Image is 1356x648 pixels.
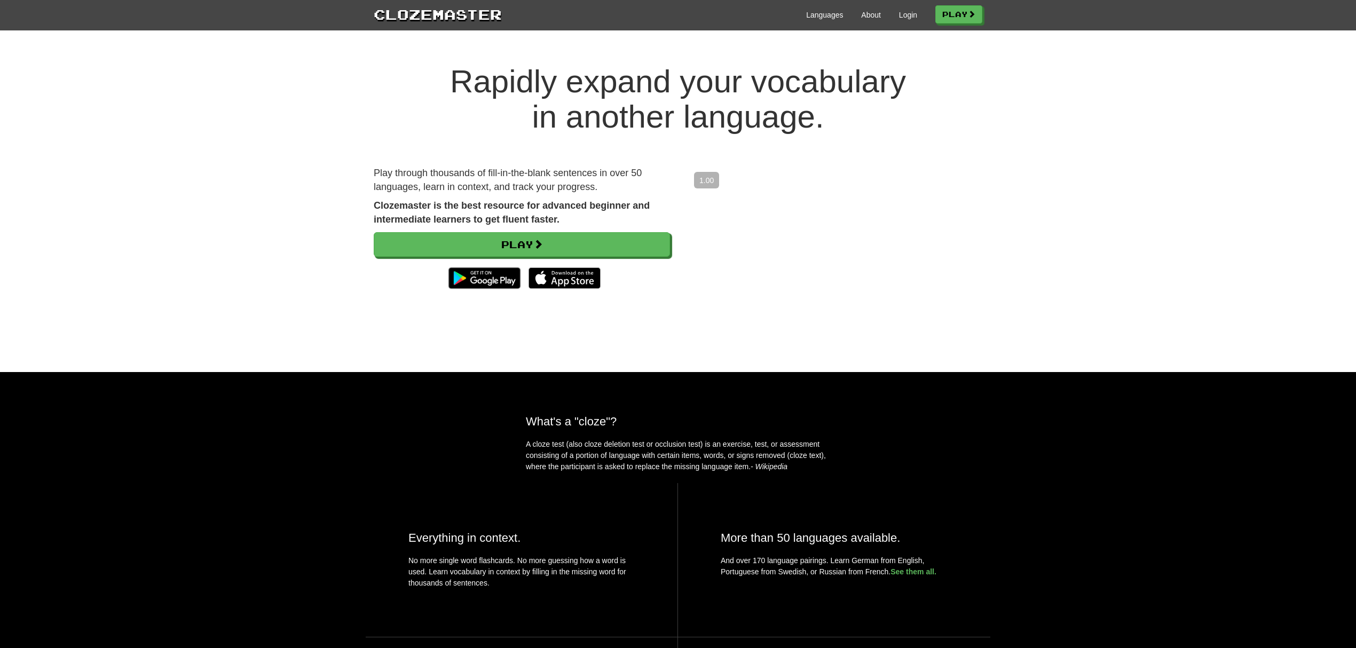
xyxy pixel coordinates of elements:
p: A cloze test (also cloze deletion test or occlusion test) is an exercise, test, or assessment con... [526,439,830,472]
h2: Everything in context. [408,531,635,544]
h2: More than 50 languages available. [721,531,948,544]
a: About [861,10,881,20]
p: Play through thousands of fill-in-the-blank sentences in over 50 languages, learn in context, and... [374,167,670,194]
p: And over 170 language pairings. Learn German from English, Portuguese from Swedish, or Russian fr... [721,555,948,578]
h2: What's a "cloze"? [526,415,830,428]
img: Download_on_the_App_Store_Badge_US-UK_135x40-25178aeef6eb6b83b96f5f2d004eda3bffbb37122de64afbaef7... [529,267,601,289]
img: Get it on Google Play [443,262,526,294]
a: Clozemaster [374,4,502,24]
a: Play [374,232,670,257]
a: See them all. [890,567,936,576]
strong: Clozemaster is the best resource for advanced beginner and intermediate learners to get fluent fa... [374,200,650,225]
a: Login [899,10,917,20]
em: - Wikipedia [751,462,787,471]
p: No more single word flashcards. No more guessing how a word is used. Learn vocabulary in context ... [408,555,635,594]
a: Play [935,5,982,23]
a: Languages [806,10,843,20]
